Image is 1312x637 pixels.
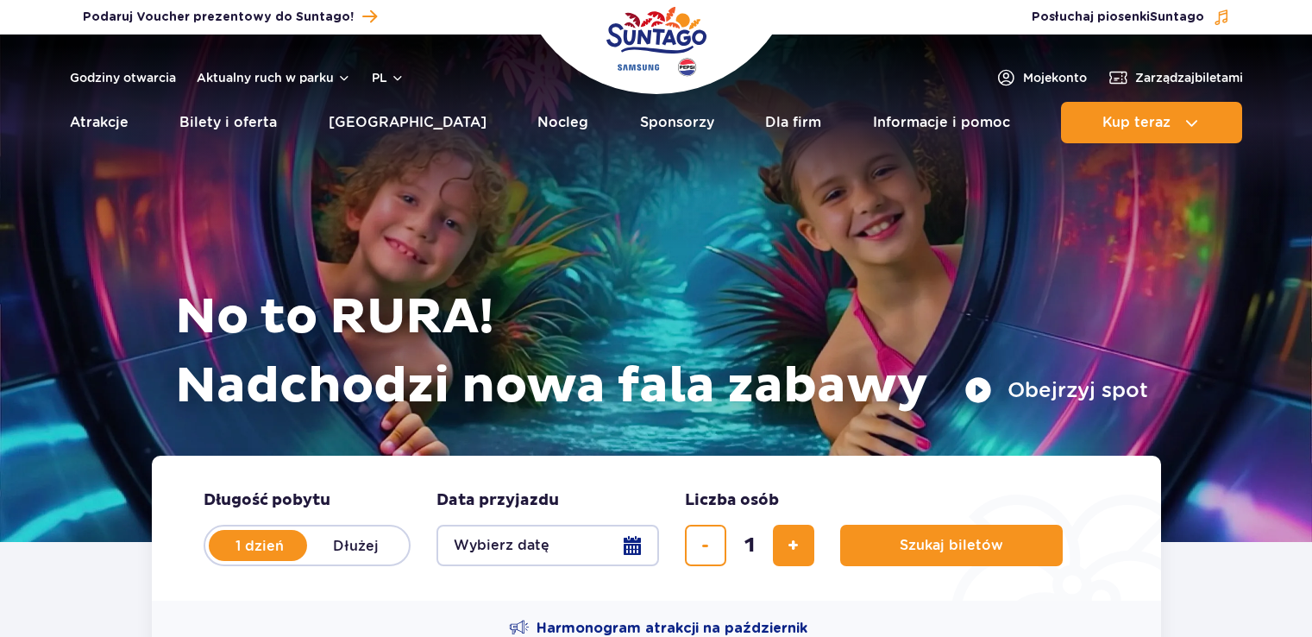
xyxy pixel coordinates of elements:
button: Posłuchaj piosenkiSuntago [1032,9,1230,26]
a: Mojekonto [995,67,1087,88]
span: Podaruj Voucher prezentowy do Suntago! [83,9,354,26]
button: pl [372,69,405,86]
a: Dla firm [765,102,821,143]
span: Kup teraz [1102,115,1171,130]
h1: No to RURA! Nadchodzi nowa fala zabawy [175,283,1148,421]
span: Długość pobytu [204,490,330,511]
button: Kup teraz [1061,102,1242,143]
button: Obejrzyj spot [964,376,1148,404]
input: liczba biletów [729,525,770,566]
label: 1 dzień [210,527,309,564]
span: Zarządzaj biletami [1135,69,1243,86]
form: Planowanie wizyty w Park of Poland [152,456,1161,601]
button: Szukaj biletów [840,525,1063,566]
a: Zarządzajbiletami [1108,67,1243,88]
button: dodaj bilet [773,525,814,566]
a: Informacje i pomoc [873,102,1010,143]
a: Podaruj Voucher prezentowy do Suntago! [83,5,377,28]
a: Sponsorzy [640,102,714,143]
a: Nocleg [537,102,588,143]
button: Wybierz datę [436,525,659,566]
span: Posłuchaj piosenki [1032,9,1204,26]
button: Aktualny ruch w parku [197,71,351,85]
a: Bilety i oferta [179,102,277,143]
span: Liczba osób [685,490,779,511]
button: usuń bilet [685,525,726,566]
a: [GEOGRAPHIC_DATA] [329,102,487,143]
a: Godziny otwarcia [70,69,176,86]
label: Dłużej [307,527,405,564]
span: Data przyjazdu [436,490,559,511]
span: Szukaj biletów [900,538,1003,553]
span: Suntago [1150,11,1204,23]
a: Atrakcje [70,102,129,143]
span: Moje konto [1023,69,1087,86]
